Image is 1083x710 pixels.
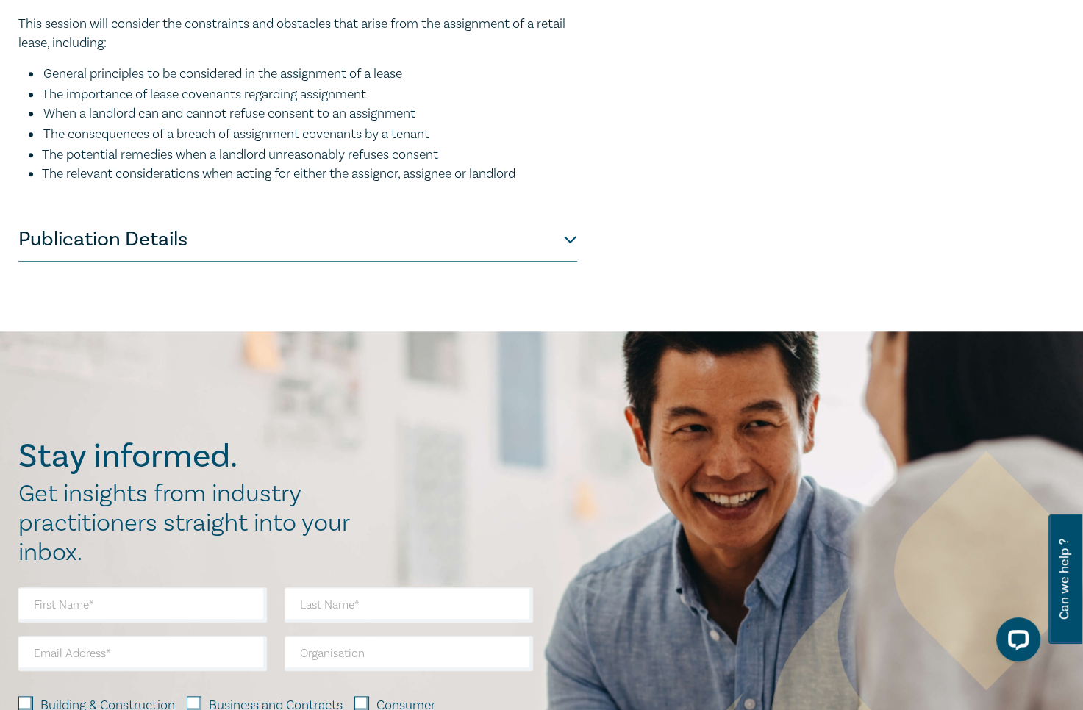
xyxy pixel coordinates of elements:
[18,15,577,53] p: This session will consider the constraints and obstacles that arise from the assignment of a reta...
[42,104,577,125] li: When a landlord can and cannot refuse consent to an assignment
[42,85,577,104] li: The importance of lease covenants regarding assignment
[285,587,533,623] input: Last Name*
[18,587,267,623] input: First Name*
[1057,523,1071,635] span: Can we help ?
[18,437,365,476] h2: Stay informed.
[984,612,1046,673] iframe: LiveChat chat widget
[42,125,577,146] li: The consequences of a breach of assignment covenants by a tenant
[285,636,533,671] input: Organisation
[42,165,577,184] li: The relevant considerations when acting for either the assignor, assignee or landlord
[42,65,577,85] li: General principles to be considered in the assignment of a lease
[18,218,577,262] button: Publication Details
[18,636,267,671] input: Email Address*
[42,146,577,165] li: The potential remedies when a landlord unreasonably refuses consent
[18,479,365,567] h2: Get insights from industry practitioners straight into your inbox.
